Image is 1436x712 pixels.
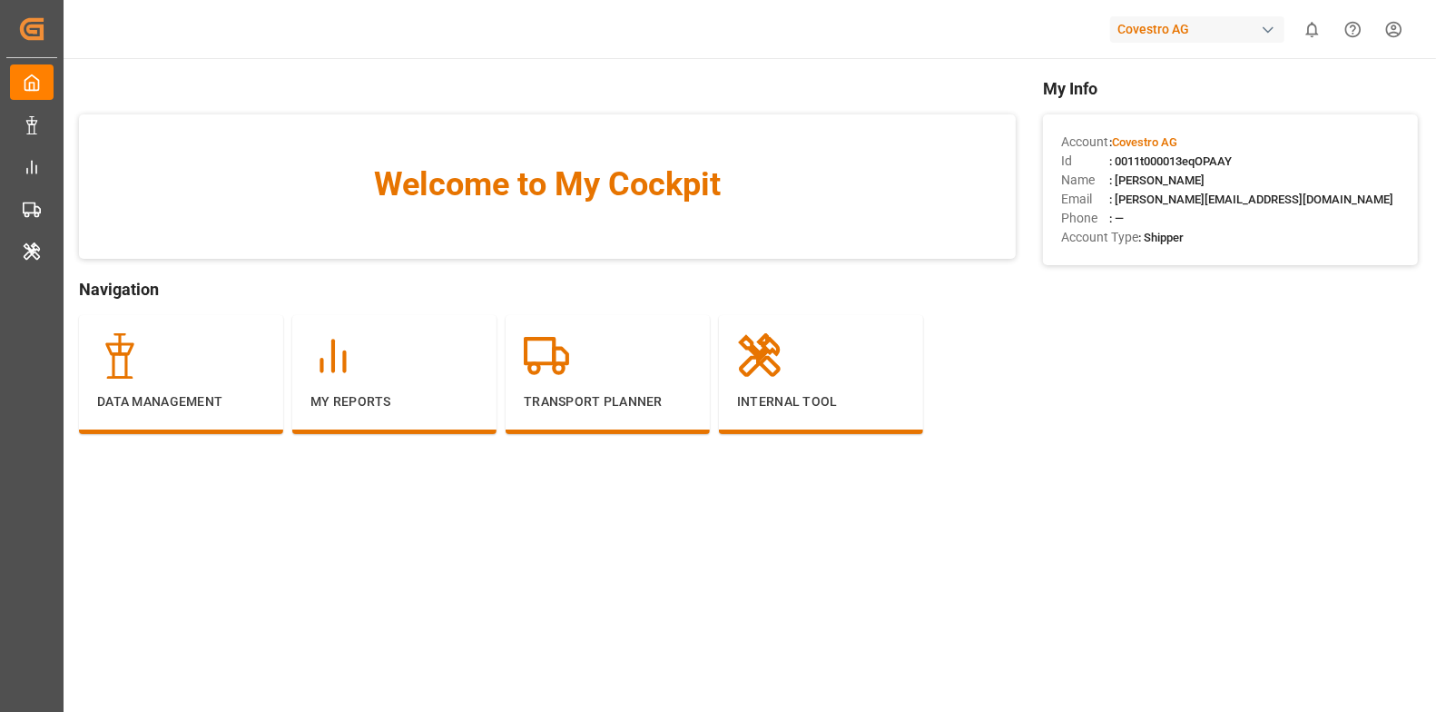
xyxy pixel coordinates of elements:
[524,392,692,411] p: Transport Planner
[737,392,905,411] p: Internal Tool
[79,277,1016,302] span: Navigation
[1061,228,1138,247] span: Account Type
[1109,193,1393,206] span: : [PERSON_NAME][EMAIL_ADDRESS][DOMAIN_NAME]
[97,392,265,411] p: Data Management
[1109,212,1124,225] span: : —
[1110,12,1292,46] button: Covestro AG
[1110,16,1284,43] div: Covestro AG
[1061,152,1109,171] span: Id
[1061,190,1109,209] span: Email
[1138,231,1184,244] span: : Shipper
[310,392,478,411] p: My Reports
[1061,133,1109,152] span: Account
[1061,171,1109,190] span: Name
[115,160,979,209] span: Welcome to My Cockpit
[1061,209,1109,228] span: Phone
[1109,154,1232,168] span: : 0011t000013eqOPAAY
[1043,76,1418,101] span: My Info
[1333,9,1373,50] button: Help Center
[1112,135,1177,149] span: Covestro AG
[1109,135,1177,149] span: :
[1292,9,1333,50] button: show 0 new notifications
[1109,173,1205,187] span: : [PERSON_NAME]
